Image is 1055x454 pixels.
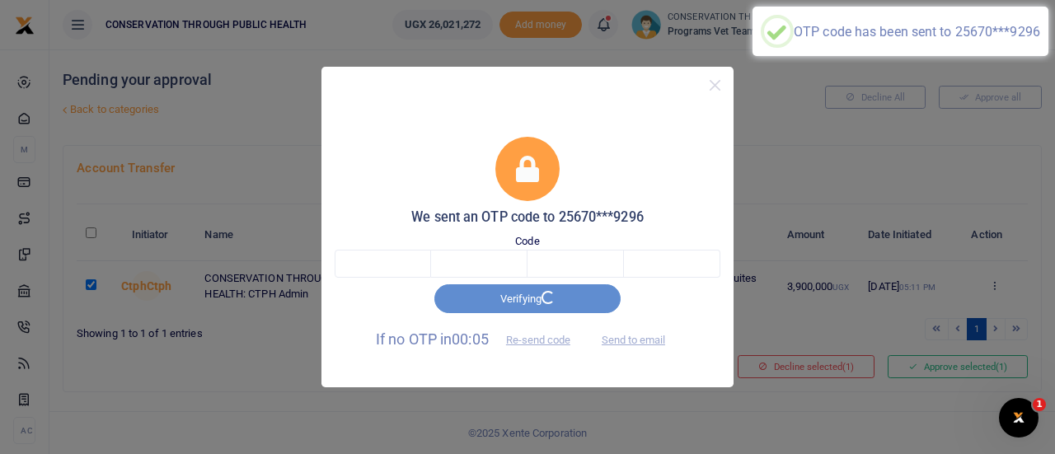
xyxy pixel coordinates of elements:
[376,330,584,348] span: If no OTP in
[335,209,720,226] h5: We sent an OTP code to 25670***9296
[515,233,539,250] label: Code
[452,330,489,348] span: 00:05
[703,73,727,97] button: Close
[1033,398,1046,411] span: 1
[794,24,1040,40] div: OTP code has been sent to 25670***9296
[999,398,1039,438] iframe: Intercom live chat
